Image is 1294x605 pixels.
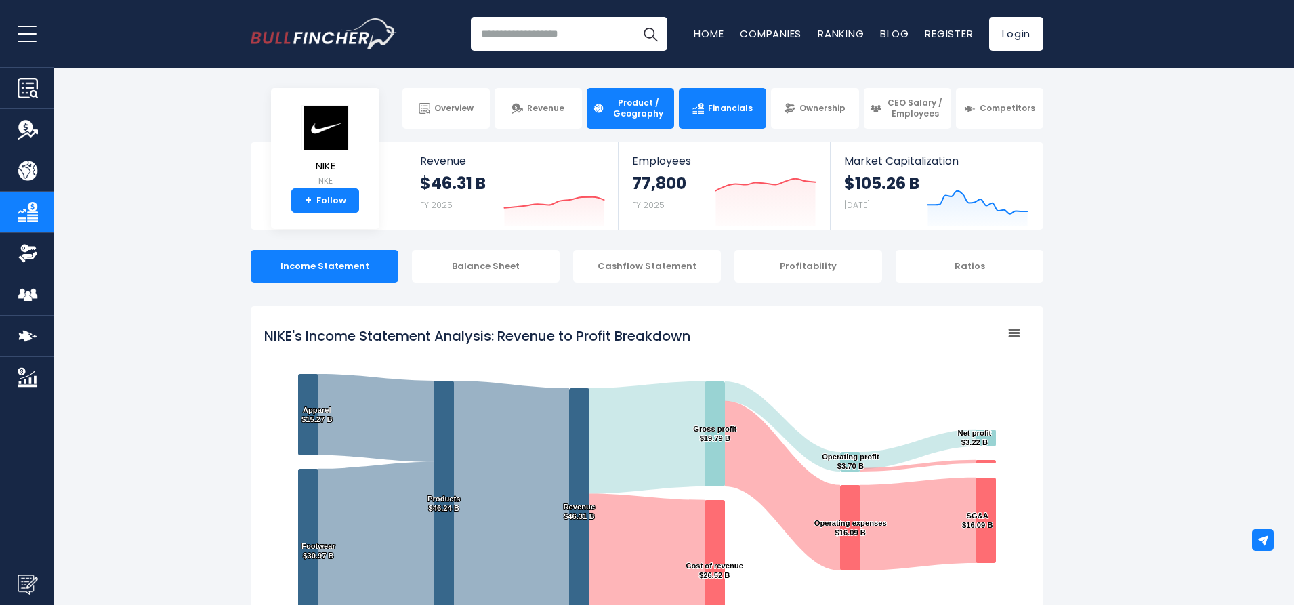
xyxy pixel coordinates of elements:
[301,104,350,189] a: NIKE NKE
[495,88,582,129] a: Revenue
[301,175,349,187] small: NKE
[632,173,686,194] strong: 77,800
[402,88,490,129] a: Overview
[573,250,721,283] div: Cashflow Statement
[989,17,1043,51] a: Login
[587,88,674,129] a: Product / Geography
[608,98,668,119] span: Product / Geography
[831,142,1042,230] a: Market Capitalization $105.26 B [DATE]
[694,26,724,41] a: Home
[740,26,801,41] a: Companies
[420,199,453,211] small: FY 2025
[305,194,312,207] strong: +
[956,88,1043,129] a: Competitors
[427,495,461,512] text: Products $46.24 B
[632,199,665,211] small: FY 2025
[980,103,1035,114] span: Competitors
[412,250,560,283] div: Balance Sheet
[420,154,605,167] span: Revenue
[291,188,359,213] a: +Follow
[771,88,858,129] a: Ownership
[896,250,1043,283] div: Ratios
[301,406,332,423] text: Apparel $15.27 B
[925,26,973,41] a: Register
[251,18,397,49] img: Bullfincher logo
[885,98,945,119] span: CEO Salary / Employees
[264,327,690,346] tspan: NIKE's Income Statement Analysis: Revenue to Profit Breakdown
[734,250,882,283] div: Profitability
[406,142,619,230] a: Revenue $46.31 B FY 2025
[527,103,564,114] span: Revenue
[420,173,486,194] strong: $46.31 B
[301,542,335,560] text: Footwear $30.97 B
[632,154,816,167] span: Employees
[686,562,743,579] text: Cost of revenue $26.52 B
[679,88,766,129] a: Financials
[962,512,993,529] text: SG&A $16.09 B
[251,250,398,283] div: Income Statement
[564,503,596,520] text: Revenue $46.31 B
[18,243,38,264] img: Ownership
[633,17,667,51] button: Search
[251,18,396,49] a: Go to homepage
[880,26,909,41] a: Blog
[844,199,870,211] small: [DATE]
[958,429,992,446] text: Net profit $3.22 B
[864,88,951,129] a: CEO Salary / Employees
[619,142,829,230] a: Employees 77,800 FY 2025
[301,161,349,172] span: NIKE
[799,103,846,114] span: Ownership
[814,519,887,537] text: Operating expenses $16.09 B
[693,425,736,442] text: Gross profit $19.79 B
[708,103,753,114] span: Financials
[822,453,879,470] text: Operating profit $3.70 B
[844,154,1028,167] span: Market Capitalization
[844,173,919,194] strong: $105.26 B
[818,26,864,41] a: Ranking
[434,103,474,114] span: Overview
